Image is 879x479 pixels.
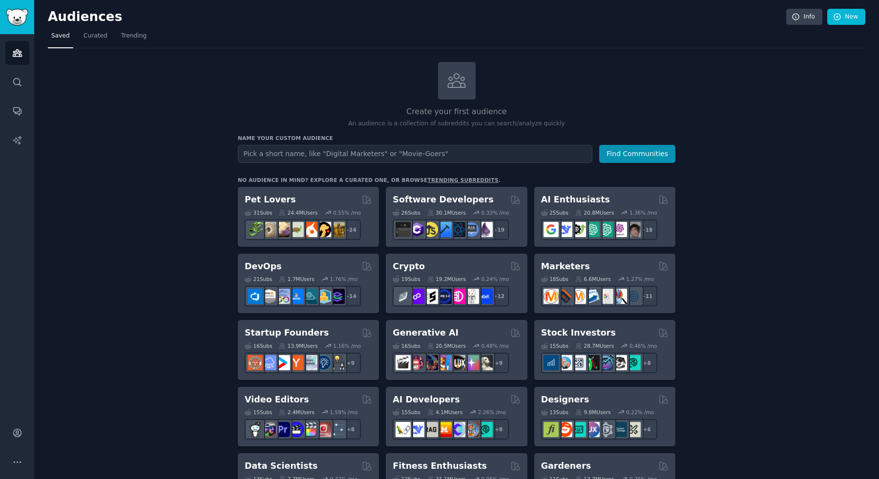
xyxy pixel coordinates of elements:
[330,289,345,304] img: PlatformEngineers
[598,422,613,437] img: userexperience
[238,120,675,128] p: An audience is a collection of subreddits you can search/analyze quickly
[279,209,317,216] div: 24.4M Users
[478,355,493,370] img: DreamBooth
[571,422,586,437] img: UI_Design
[544,422,559,437] img: typography
[786,9,822,25] a: Info
[423,222,438,237] img: learnjavascript
[6,9,28,26] img: GummySearch logo
[488,286,509,306] div: + 12
[330,222,345,237] img: dogbreed
[481,209,509,216] div: 0.33 % /mo
[409,222,424,237] img: csharp
[302,355,317,370] img: indiehackers
[330,409,358,416] div: 1.59 % /mo
[118,28,150,48] a: Trending
[626,409,654,416] div: 0.22 % /mo
[340,419,361,439] div: + 8
[541,409,568,416] div: 13 Sub s
[245,260,282,273] h2: DevOps
[626,422,641,437] img: UX_Design
[585,355,600,370] img: Trading
[626,276,654,282] div: 1.27 % /mo
[238,177,501,183] div: No audience in mind? Explore a curated one, or browse .
[393,460,487,472] h2: Fitness Enthusiasts
[80,28,111,48] a: Curated
[261,422,276,437] img: editors
[340,353,361,373] div: + 9
[598,222,613,237] img: chatgpt_prompts_
[393,409,420,416] div: 15 Sub s
[464,289,479,304] img: CryptoNews
[333,342,361,349] div: 1.16 % /mo
[585,222,600,237] img: chatgpt_promptDesign
[637,286,657,306] div: + 11
[302,289,317,304] img: platformengineering
[245,409,272,416] div: 15 Sub s
[396,355,411,370] img: aivideo
[316,422,331,437] img: Youtubevideo
[423,289,438,304] img: ethstaker
[827,9,865,25] a: New
[450,289,465,304] img: defiblockchain
[571,289,586,304] img: AskMarketing
[245,342,272,349] div: 16 Sub s
[289,422,304,437] img: VideoEditors
[84,32,107,40] span: Curated
[48,9,786,25] h2: Audiences
[275,422,290,437] img: premiere
[245,276,272,282] div: 21 Sub s
[248,222,263,237] img: herpetology
[598,355,613,370] img: StocksAndTrading
[396,222,411,237] img: software
[544,222,559,237] img: GoogleGeminiAI
[393,276,420,282] div: 19 Sub s
[541,460,591,472] h2: Gardeners
[279,409,314,416] div: 2.4M Users
[585,289,600,304] img: Emailmarketing
[575,342,614,349] div: 28.7M Users
[289,222,304,237] img: turtle
[571,355,586,370] img: Forex
[464,355,479,370] img: starryai
[626,222,641,237] img: ArtificalIntelligence
[571,222,586,237] img: AItoolsCatalog
[316,222,331,237] img: PetAdvice
[557,222,572,237] img: DeepSeek
[261,222,276,237] img: ballpython
[637,353,657,373] div: + 8
[585,422,600,437] img: UXDesign
[541,394,589,406] h2: Designers
[575,209,614,216] div: 20.8M Users
[330,276,358,282] div: 1.76 % /mo
[427,177,498,183] a: trending subreddits
[544,355,559,370] img: dividends
[238,106,675,118] h2: Create your first audience
[541,260,590,273] h2: Marketers
[612,422,627,437] img: learndesign
[393,194,493,206] h2: Software Developers
[612,222,627,237] img: OpenAIDev
[541,342,568,349] div: 15 Sub s
[409,289,424,304] img: 0xPolygon
[481,342,509,349] div: 0.48 % /mo
[333,209,361,216] div: 0.55 % /mo
[245,209,272,216] div: 31 Sub s
[51,32,70,40] span: Saved
[575,409,611,416] div: 9.8M Users
[289,355,304,370] img: ycombinator
[245,194,296,206] h2: Pet Lovers
[48,28,73,48] a: Saved
[450,422,465,437] img: OpenSourceAI
[316,289,331,304] img: aws_cdk
[396,289,411,304] img: ethfinance
[279,342,317,349] div: 13.9M Users
[393,342,420,349] div: 16 Sub s
[330,422,345,437] img: postproduction
[541,194,610,206] h2: AI Enthusiasts
[393,327,459,339] h2: Generative AI
[437,355,452,370] img: sdforall
[626,289,641,304] img: OnlineMarketing
[245,327,329,339] h2: Startup Founders
[427,409,463,416] div: 4.1M Users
